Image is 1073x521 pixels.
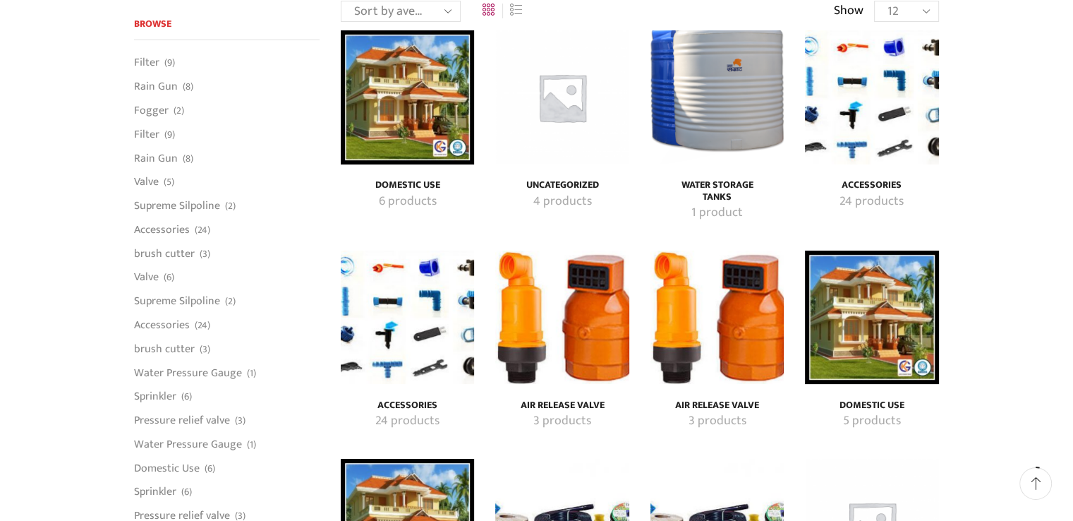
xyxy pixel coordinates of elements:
[681,176,753,205] font: Water Storage Tanks
[134,193,220,217] a: Supreme Silpoline
[134,411,230,429] font: Pressure relief valve
[134,482,176,501] font: Sprinkler
[820,412,923,431] a: Visit product category Household Use
[134,458,200,477] font: Domestic Use
[134,337,195,361] a: brush cutter
[205,460,215,476] font: (6)
[842,176,902,193] font: Accessories
[511,400,613,412] a: Visit product category Air Release Valve
[521,397,605,413] font: Air release valve
[666,400,768,412] a: Visit product category Air Release Valve
[225,293,236,309] font: (2)
[134,434,242,453] font: Water Pressure Gauge
[356,412,459,431] a: Visit product category Accessories
[511,193,613,211] a: Visit product category Uncategorized
[183,80,193,94] span: (8)
[134,74,178,98] a: Rain Gun
[195,222,210,236] span: (24)
[379,193,437,211] mark: 6 products
[356,179,459,191] a: Visit product category Domestic Use
[650,251,784,384] a: Visit product category Air Release Valve
[834,2,863,20] span: Show
[511,179,613,191] h4: Uncategorized
[341,30,474,164] a: Visit product category Domestic Use
[134,16,171,32] span: Browse
[805,30,938,164] img: Accessories
[839,193,904,211] mark: 24 products
[225,198,236,214] font: (2)
[134,268,159,286] font: Valve
[134,361,242,385] a: Water Pressure Gauge
[134,98,169,122] a: Fogger
[195,317,210,333] font: (24)
[650,30,784,164] a: Visit product category Water Storage Tanks
[495,30,629,164] a: Visit product category Uncategorized
[650,30,784,164] img: Water Storage Tanks
[164,175,174,189] span: (5)
[134,241,195,265] a: brush cutter
[247,436,256,452] font: (1)
[200,340,210,357] font: (3)
[820,400,923,412] a: Visit product category Household Use
[134,196,220,215] font: Supreme Silpoline
[533,412,591,431] mark: 3 products
[666,204,768,222] a: Visit product category Water Storage Tanks
[134,217,190,241] a: Accessories
[495,30,629,164] img: Uncategorized
[495,251,629,384] img: Air release valve
[341,30,474,164] img: Domestic Use
[495,251,629,384] a: Visit product category Air Release Valve
[134,172,159,191] font: Valve
[356,400,459,412] a: Visit product category Accessories
[134,480,176,504] a: Sprinkler
[134,122,159,146] a: Filter
[675,397,759,413] font: Air release valve
[235,412,245,429] font: (3)
[134,54,159,74] a: Filter
[341,1,461,22] select: Shop order
[164,56,175,70] span: (9)
[377,397,437,413] font: Accessories
[134,244,195,262] font: brush cutter
[134,339,195,357] font: brush cutter
[134,316,190,334] font: Accessories
[181,484,192,500] font: (6)
[511,412,613,431] a: Visit product category Air Release Valve
[375,176,440,193] font: Domestic Use
[134,313,190,337] a: Accessories
[688,410,746,431] font: 3 products
[666,412,768,431] a: Visit product category Air Release Valve
[183,150,193,166] font: (8)
[134,363,242,381] font: Water Pressure Gauge
[666,179,768,203] a: Visit product category Water Storage Tanks
[134,292,220,310] font: Supreme Silpoline
[356,193,459,211] a: Visit product category Domestic Use
[134,169,159,193] a: Valve
[805,251,938,384] a: Visit product category Household Use
[820,193,923,211] a: Visit product category Accessories
[181,388,192,405] font: (6)
[805,30,938,164] a: Visit product category Accessories
[134,432,242,456] a: Water Pressure Gauge
[134,101,169,119] font: Fogger
[533,193,592,211] mark: 4 products
[134,456,200,480] a: Domestic Use
[375,410,439,431] font: 24 products
[650,251,784,384] img: Air release valve
[134,148,178,167] font: Rain Gun
[839,397,904,413] font: Domestic use
[134,53,159,71] font: Filter
[134,146,178,170] a: Rain Gun
[843,412,901,431] mark: 5 products
[134,387,176,405] font: Sprinkler
[341,251,474,384] img: Accessories
[134,289,220,313] a: Supreme Silpoline
[134,220,190,238] font: Accessories
[511,179,613,191] a: Visit product category Uncategorized
[134,408,230,432] a: Pressure relief valve
[200,246,210,260] span: (3)
[164,126,175,142] font: (9)
[134,265,159,289] a: Valve
[174,104,184,118] span: (2)
[134,77,178,95] font: Rain Gun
